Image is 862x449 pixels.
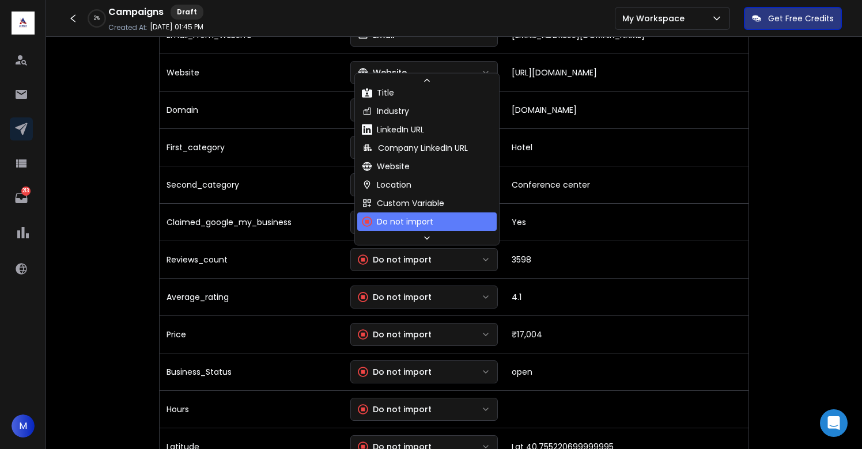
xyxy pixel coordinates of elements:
[362,216,433,228] div: Do not import
[505,203,748,241] td: Yes
[362,180,411,191] div: Location
[362,161,410,173] div: Website
[94,15,100,22] p: 2 %
[358,254,432,265] div: Do not import
[362,106,409,117] div: Industry
[160,390,343,428] td: Hours
[505,278,748,315] td: 4.1
[358,366,432,378] div: Do not import
[358,67,407,78] div: Website
[12,414,35,437] span: M
[505,315,748,353] td: ₹17,004
[160,315,343,353] td: Price
[108,23,148,32] p: Created At:
[160,91,343,128] td: Domain
[21,187,31,196] p: 213
[505,54,748,91] td: [URL][DOMAIN_NAME]
[160,203,343,241] td: Claimed_google_my_business
[362,124,424,136] div: LinkedIn URL
[820,409,848,437] div: Open Intercom Messenger
[150,22,203,32] p: [DATE] 01:45 PM
[362,87,394,99] div: Title
[171,5,203,20] div: Draft
[358,404,432,415] div: Do not import
[160,353,343,390] td: Business_Status
[362,143,468,154] div: Company LinkedIn URL
[505,166,748,203] td: Conference center
[622,13,689,24] p: My Workspace
[160,54,343,91] td: Website
[358,291,432,303] div: Do not import
[358,329,432,340] div: Do not import
[505,241,748,278] td: 3598
[362,198,444,210] div: Custom Variable
[505,128,748,166] td: Hotel
[12,12,35,35] img: logo
[768,13,834,24] p: Get Free Credits
[160,166,343,203] td: Second_category
[160,278,343,315] td: Average_rating
[160,241,343,278] td: Reviews_count
[505,91,748,128] td: [DOMAIN_NAME]
[160,128,343,166] td: First_category
[108,5,164,19] h1: Campaigns
[505,353,748,390] td: open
